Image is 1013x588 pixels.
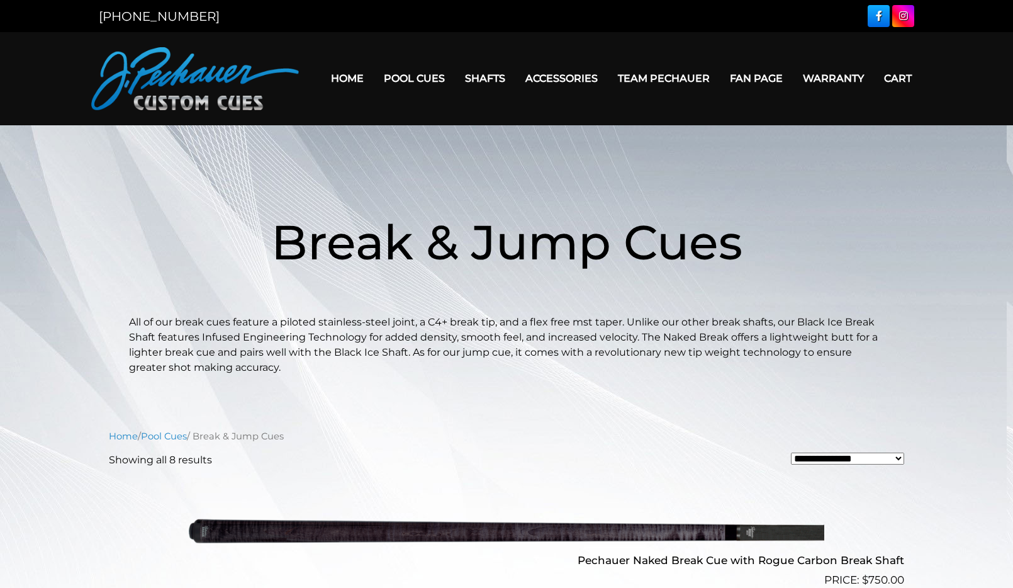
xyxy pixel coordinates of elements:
[862,574,904,586] bdi: 750.00
[109,549,904,572] h2: Pechauer Naked Break Cue with Rogue Carbon Break Shaft
[455,62,515,94] a: Shafts
[515,62,608,94] a: Accessories
[109,453,212,468] p: Showing all 8 results
[791,453,904,465] select: Shop order
[91,47,299,110] img: Pechauer Custom Cues
[720,62,793,94] a: Fan Page
[862,574,868,586] span: $
[99,9,220,24] a: [PHONE_NUMBER]
[129,315,884,375] p: All of our break cues feature a piloted stainless-steel joint, a C4+ break tip, and a flex free m...
[109,431,138,442] a: Home
[189,478,824,584] img: Pechauer Naked Break Cue with Rogue Carbon Break Shaft
[793,62,874,94] a: Warranty
[874,62,922,94] a: Cart
[321,62,374,94] a: Home
[271,213,742,271] span: Break & Jump Cues
[109,429,904,443] nav: Breadcrumb
[374,62,455,94] a: Pool Cues
[141,431,187,442] a: Pool Cues
[608,62,720,94] a: Team Pechauer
